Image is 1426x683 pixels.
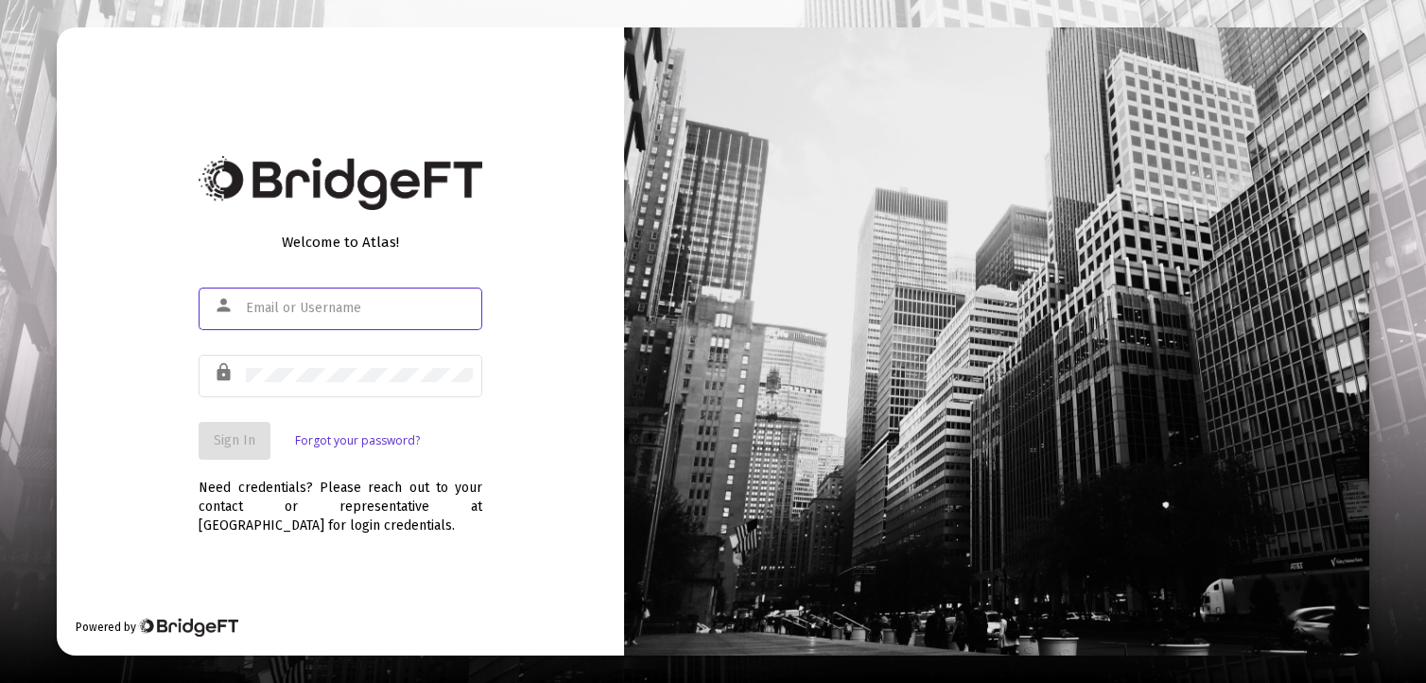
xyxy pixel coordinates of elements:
mat-icon: person [214,294,236,317]
img: Bridge Financial Technology Logo [199,156,482,210]
img: Bridge Financial Technology Logo [138,618,237,637]
button: Sign In [199,422,270,460]
span: Sign In [214,432,255,448]
div: Powered by [76,618,237,637]
input: Email or Username [246,301,473,316]
a: Forgot your password? [295,431,420,450]
div: Need credentials? Please reach out to your contact or representative at [GEOGRAPHIC_DATA] for log... [199,460,482,535]
div: Welcome to Atlas! [199,233,482,252]
mat-icon: lock [214,361,236,384]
